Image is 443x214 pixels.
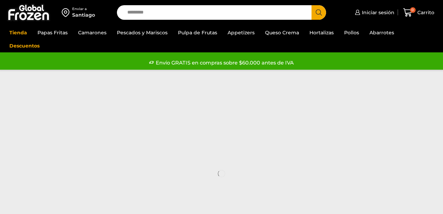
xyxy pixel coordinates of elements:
[62,7,72,18] img: address-field-icon.svg
[410,7,416,13] span: 0
[401,5,436,21] a: 0 Carrito
[306,26,337,39] a: Hortalizas
[262,26,303,39] a: Queso Crema
[341,26,363,39] a: Pollos
[353,6,394,19] a: Iniciar sesión
[6,39,43,52] a: Descuentos
[34,26,71,39] a: Papas Fritas
[312,5,326,20] button: Search button
[360,9,394,16] span: Iniciar sesión
[224,26,258,39] a: Appetizers
[72,7,95,11] div: Enviar a
[174,26,221,39] a: Pulpa de Frutas
[113,26,171,39] a: Pescados y Mariscos
[416,9,434,16] span: Carrito
[72,11,95,18] div: Santiago
[366,26,398,39] a: Abarrotes
[75,26,110,39] a: Camarones
[6,26,31,39] a: Tienda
